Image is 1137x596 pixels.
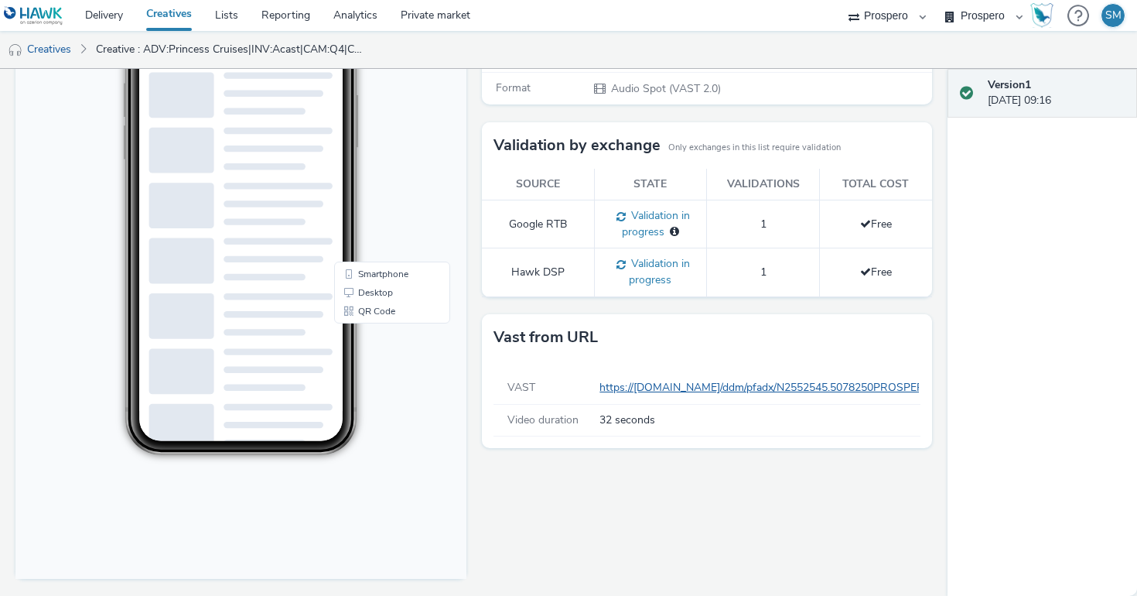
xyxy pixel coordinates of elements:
th: Total cost [819,169,932,200]
span: Validation in progress [626,256,690,287]
span: Free [860,265,892,279]
th: Validations [707,169,820,200]
h3: Vast from URL [493,326,598,349]
span: 1 [760,265,767,279]
div: SM [1105,4,1122,27]
span: 1 [760,217,767,231]
span: Desktop [343,344,377,353]
img: undefined Logo [4,6,63,26]
th: State [594,169,707,200]
span: Smartphone [343,325,393,334]
span: Validation in progress [622,208,690,239]
img: audio [8,43,23,58]
span: Video duration [507,413,579,427]
span: Format [496,80,531,95]
div: [DATE] 09:16 [988,77,1125,109]
span: QR Code [343,362,380,372]
h3: Validation by exchange [493,134,661,157]
th: Source [482,169,595,200]
li: Desktop [322,339,432,358]
small: Only exchanges in this list require validation [668,142,841,154]
span: 32 seconds [599,413,655,428]
td: Hawk DSP [482,248,595,296]
span: 11:50 [140,60,157,68]
span: Free [860,217,892,231]
a: Hawk Academy [1030,3,1060,28]
span: VAST [507,380,535,395]
td: Google RTB [482,200,595,248]
li: Smartphone [322,320,432,339]
li: QR Code [322,358,432,376]
img: Hawk Academy [1030,3,1053,28]
span: Audio Spot (VAST 2.0) [609,81,721,96]
a: Creative : ADV:Princess Cruises|INV:Acast|CAM:Q4|CHA:Audio|PLA:Prospero|TEC:N/A|PHA:Q4|OBJ:Awaren... [88,31,373,68]
strong: Version 1 [988,77,1031,92]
